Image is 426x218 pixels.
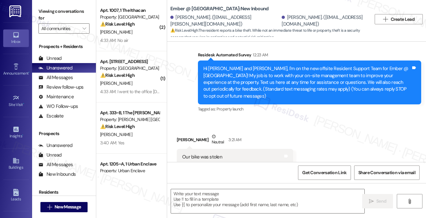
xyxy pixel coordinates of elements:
[100,7,159,14] div: Apt. 1007, 1 The Ithacan
[100,132,132,137] span: [PERSON_NAME]
[100,80,132,86] span: [PERSON_NAME]
[391,16,414,23] span: Create Lead
[210,133,225,147] div: Neutral
[22,133,23,137] span: •
[100,37,128,43] div: 4:33 AM: No air
[82,26,86,31] i: 
[376,198,386,205] span: Send
[407,199,412,204] i: 
[100,109,159,116] div: Apt. 333~B, 1 The [PERSON_NAME] Louisville
[38,142,72,149] div: Unanswered
[38,65,72,71] div: Unanswered
[100,29,132,35] span: [PERSON_NAME]
[100,65,159,72] div: Property: [GEOGRAPHIC_DATA]
[38,93,74,100] div: Maintenance
[38,55,62,62] div: Unread
[100,58,159,65] div: Apt. [STREET_ADDRESS]
[217,106,243,112] span: Property launch
[358,169,415,176] span: Share Conversation via email
[227,136,241,143] div: 3:21 AM
[100,167,159,174] div: Property: Urban Enclave
[38,84,83,91] div: Review follow-ups
[9,5,22,17] img: ResiDesk Logo
[55,204,81,210] span: New Message
[38,6,89,23] label: Viewing conversations for
[3,29,29,47] a: Inbox
[38,103,78,110] div: WO Follow-ups
[100,89,411,94] div: 4:33 AM: I went to the office [DATE] and one of ur employees told me to wait till [DATE] which is...
[100,72,135,78] strong: ⚠️ Risk Level: High
[38,74,73,81] div: All Messages
[3,124,29,141] a: Insights •
[100,116,159,123] div: Property: [PERSON_NAME] [GEOGRAPHIC_DATA]
[32,130,96,137] div: Prospects
[170,5,268,12] b: Ember @ [GEOGRAPHIC_DATA]: New Inbound
[23,101,24,106] span: •
[282,14,367,28] div: [PERSON_NAME]. ([EMAIL_ADDRESS][DOMAIN_NAME])
[32,189,96,196] div: Residents
[170,27,371,41] span: : The resident reports a bike theft. While not an immediate threat to life or property, theft is ...
[198,104,421,114] div: Tagged as:
[38,171,76,178] div: New Inbounds
[100,14,159,20] div: Property: [GEOGRAPHIC_DATA]
[100,161,159,167] div: Apt. 1205~A, 1 Urban Enclave
[100,140,124,146] div: 3:40 AM: Yes
[38,113,64,119] div: Escalate
[3,155,29,173] a: Buildings
[170,28,198,33] strong: ⚠️ Risk Level: High
[369,199,374,204] i: 
[198,52,421,61] div: Residesk Automated Survey
[251,52,268,58] div: 12:23 AM
[203,65,411,100] div: Hi [PERSON_NAME] and [PERSON_NAME], I'm on the new offsite Resident Support Team for Ember @ [GEO...
[3,187,29,204] a: Leads
[3,93,29,110] a: Site Visit •
[298,166,351,180] button: Get Conversation Link
[375,14,423,24] button: Create Lead
[29,70,30,75] span: •
[354,166,420,180] button: Share Conversation via email
[383,17,388,22] i: 
[100,21,135,27] strong: ⚠️ Risk Level: High
[182,154,222,160] div: Our bike was stolen
[38,152,62,158] div: Unread
[32,43,96,50] div: Prospects + Residents
[100,124,135,129] strong: ⚠️ Risk Level: High
[302,169,346,176] span: Get Conversation Link
[177,133,293,149] div: [PERSON_NAME]
[362,194,393,208] button: Send
[41,23,79,34] input: All communities
[38,161,73,168] div: All Messages
[47,205,52,210] i: 
[170,14,280,28] div: [PERSON_NAME]. ([EMAIL_ADDRESS][PERSON_NAME][DOMAIN_NAME])
[40,202,88,212] button: New Message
